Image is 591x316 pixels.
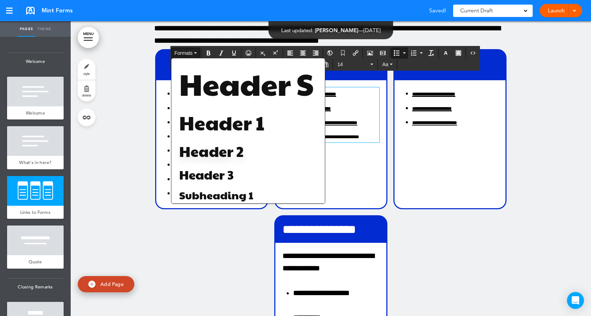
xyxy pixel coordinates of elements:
span: delete [82,93,91,97]
span: What's in here? [19,159,52,165]
span: Current Draft [460,6,493,16]
span: Formats [174,50,192,56]
a: Launch [545,4,567,17]
span: Welcome [7,53,64,70]
a: Links to Forms [7,206,64,219]
span: 14 [337,61,369,68]
div: Insert/edit media [377,48,389,58]
div: Align center [297,48,309,58]
a: MENU [78,27,99,48]
div: Airmason image [364,48,376,58]
a: Add Page [78,276,134,293]
a: Welcome [7,106,64,120]
div: Open Intercom Messenger [567,292,584,309]
span: Aa [382,62,388,67]
img: add.svg [88,281,95,288]
div: Subscript [257,48,269,58]
div: Superscript [270,48,282,58]
span: Links to Forms [20,209,51,215]
div: — [281,28,381,33]
span: Last updated: [281,27,314,34]
span: style [83,71,90,76]
div: Bullet list [391,48,408,58]
a: Theme [35,21,53,37]
span: Closing Remarks [7,279,64,295]
span: Header 1 [179,109,265,136]
a: delete [78,80,95,101]
a: What's in here? [7,156,64,169]
div: Numbered list [408,48,425,58]
a: Pages [18,21,35,37]
span: Header S [179,62,314,104]
span: Add Page [100,281,124,287]
a: Quote [7,255,64,269]
div: Anchor [337,48,349,58]
span: [PERSON_NAME] [315,27,358,34]
span: Saved! [429,8,446,13]
div: Align right [310,48,322,58]
div: Insert/edit airmason link [350,48,362,58]
span: Mint Forms [42,7,73,14]
div: Insert/Edit global anchor link [324,48,336,58]
span: [DATE] [364,27,381,34]
div: Align left [284,48,296,58]
div: Paste as text [320,59,332,70]
div: Underline [228,48,240,58]
span: Header 2 [179,141,244,161]
div: Bold [203,48,215,58]
span: Quote [29,259,42,265]
div: Clear formatting [425,48,437,58]
a: style [78,59,95,80]
div: Source code [467,48,479,58]
div: Italic [215,48,227,58]
span: Welcome [26,110,45,116]
span: Header 3 [179,166,234,183]
span: Subheading 1 [179,188,254,202]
